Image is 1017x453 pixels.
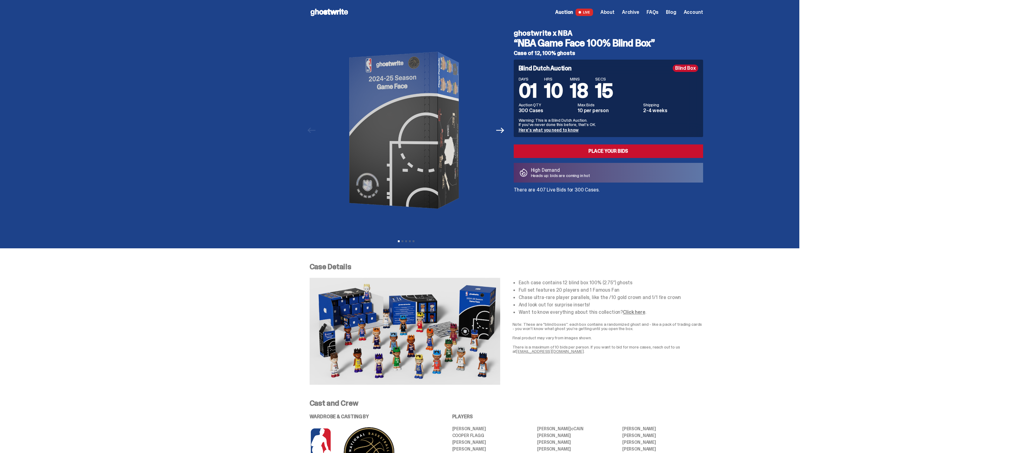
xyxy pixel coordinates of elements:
button: View slide 1 [398,240,400,242]
a: Archive [622,10,639,15]
p: Cast and Crew [310,400,703,407]
p: There are 407 Live Bids for 300 Cases. [514,187,703,192]
li: [PERSON_NAME] CAIN [537,427,618,431]
button: View slide 2 [402,240,403,242]
li: [PERSON_NAME] [537,440,618,444]
button: View slide 5 [413,240,414,242]
li: Each case contains 12 blind box 100% (2.75”) ghosts [519,280,703,285]
img: NBA-Case-Details.png [310,278,500,385]
p: High Demand [531,168,590,173]
span: 01 [519,78,537,104]
h4: Blind Dutch Auction [519,65,572,71]
dd: 2-4 weeks [643,108,698,113]
li: Full set features 20 players and 1 Famous Fan [519,288,703,293]
li: And look out for surprise inserts! [519,302,703,307]
a: [EMAIL_ADDRESS][DOMAIN_NAME] [516,349,584,354]
p: WARDROBE & CASTING BY [310,414,435,419]
p: PLAYERS [452,414,703,419]
span: c [571,426,573,431]
h4: ghostwrite x NBA [514,30,703,37]
a: Click here [623,309,645,315]
span: HRS [544,77,563,81]
li: [PERSON_NAME] [537,433,618,438]
span: MINS [570,77,588,81]
li: [PERSON_NAME] [622,427,703,431]
a: FAQs [647,10,659,15]
li: [PERSON_NAME] [452,447,533,451]
span: DAYS [519,77,537,81]
button: Next [494,124,507,137]
li: [PERSON_NAME] [537,447,618,451]
p: Final product may vary from images shown. [512,336,703,340]
dd: 10 per person [578,108,639,113]
dt: Auction QTY [519,103,574,107]
li: Chase ultra-rare player parallels, like the /10 gold crown and 1/1 fire crown [519,295,703,300]
span: SECS [595,77,613,81]
p: Case Details [310,263,703,270]
span: 15 [595,78,613,104]
a: Blog [666,10,676,15]
dt: Max Bids [578,103,639,107]
span: LIVE [576,9,593,16]
span: Auction [555,10,573,15]
a: Here's what you need to know [519,127,579,133]
li: [PERSON_NAME] [622,440,703,444]
span: 18 [570,78,588,104]
li: Cooper Flagg [452,433,533,438]
a: Account [684,10,703,15]
h5: Case of 12, 100% ghosts [514,50,703,56]
li: [PERSON_NAME] [622,433,703,438]
a: About [600,10,615,15]
a: Auction LIVE [555,9,593,16]
p: Note: These are "blind boxes”: each box contains a randomized ghost and - like a pack of trading ... [512,322,703,331]
dd: 300 Cases [519,108,574,113]
p: Warning: This is a Blind Dutch Auction. If you’ve never done this before, that’s OK. [519,118,698,127]
li: [PERSON_NAME] [452,427,533,431]
li: [PERSON_NAME] [452,440,533,444]
li: [PERSON_NAME] [622,447,703,451]
a: Place your Bids [514,144,703,158]
li: Want to know everything about this collection? . [519,310,703,315]
h3: “NBA Game Face 100% Blind Box” [514,38,703,48]
button: View slide 3 [405,240,407,242]
img: NBA-Hero-1.png [322,25,491,236]
p: There is a maximum of 10 bids per person. If you want to bid for more cases, reach out to us at . [512,345,703,353]
dt: Shipping [643,103,698,107]
button: View slide 4 [409,240,411,242]
p: Heads up: bids are coming in hot [531,173,590,178]
span: 10 [544,78,563,104]
div: Blind Box [673,65,698,72]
